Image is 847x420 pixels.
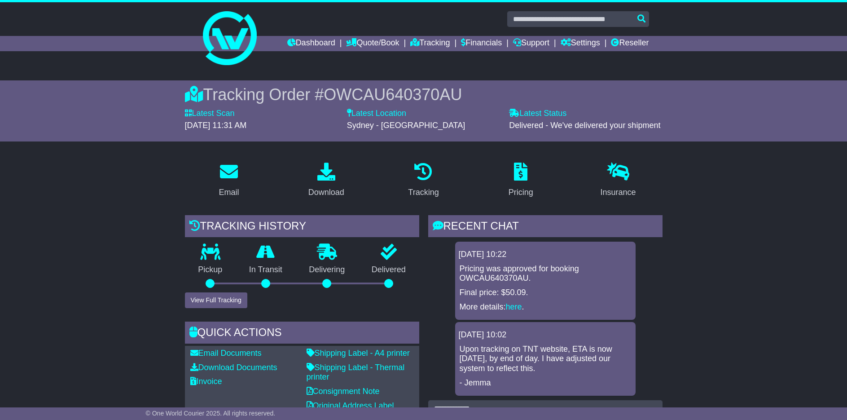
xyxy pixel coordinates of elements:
a: Consignment Note [307,387,380,396]
a: Settings [561,36,600,51]
p: - Jemma [460,378,631,388]
a: Financials [461,36,502,51]
div: Tracking Order # [185,85,663,104]
a: Original Address Label [307,401,394,410]
span: OWCAU640370AU [324,85,462,104]
a: Dashboard [287,36,335,51]
button: View Full Tracking [185,292,247,308]
div: Download [308,186,344,199]
div: [DATE] 10:02 [459,330,632,340]
div: Tracking history [185,215,419,239]
span: Sydney - [GEOGRAPHIC_DATA] [347,121,465,130]
a: Shipping Label - Thermal printer [307,363,405,382]
a: Tracking [402,159,444,202]
p: Pricing was approved for booking OWCAU640370AU. [460,264,631,283]
p: In Transit [236,265,296,275]
a: Email Documents [190,349,262,358]
span: © One World Courier 2025. All rights reserved. [146,410,276,417]
p: Final price: $50.09. [460,288,631,298]
div: Tracking [408,186,439,199]
p: More details: . [460,302,631,312]
div: Pricing [509,186,533,199]
p: Pickup [185,265,236,275]
div: RECENT CHAT [428,215,663,239]
a: Support [513,36,549,51]
span: [DATE] 11:31 AM [185,121,247,130]
a: Email [213,159,245,202]
div: Insurance [601,186,636,199]
div: Quick Actions [185,322,419,346]
a: Invoice [190,377,222,386]
a: Shipping Label - A4 printer [307,349,410,358]
a: here [506,302,522,311]
a: Download [303,159,350,202]
a: Pricing [503,159,539,202]
p: Upon tracking on TNT website, ETA is now [DATE], by end of day. I have adjusted our system to ref... [460,345,631,374]
a: Insurance [595,159,642,202]
label: Latest Scan [185,109,235,119]
a: Download Documents [190,363,277,372]
a: Quote/Book [346,36,399,51]
span: Delivered - We've delivered your shipment [509,121,660,130]
p: Delivered [358,265,419,275]
a: Tracking [410,36,450,51]
p: Delivering [296,265,359,275]
a: Reseller [611,36,649,51]
div: Email [219,186,239,199]
label: Latest Status [509,109,566,119]
label: Latest Location [347,109,406,119]
div: [DATE] 10:22 [459,250,632,260]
